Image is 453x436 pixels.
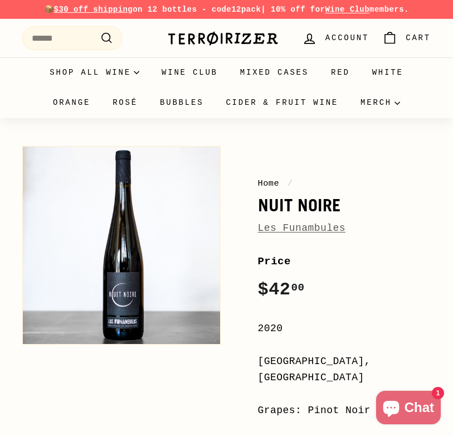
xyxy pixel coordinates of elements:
div: 2020 [258,321,431,337]
a: Bubbles [149,88,215,118]
a: Cart [376,22,437,55]
a: Orange [42,88,101,118]
a: Wine Club [325,5,369,14]
div: Grapes: Pinot Noir [258,403,431,419]
a: Les Funambules [258,222,346,234]
a: Cider & Fruit Wine [215,88,349,118]
span: $42 [258,279,305,300]
span: Cart [406,32,431,44]
h1: Nuit Noire [258,196,431,215]
a: Red [320,57,361,88]
strong: 12pack [231,5,261,14]
span: Account [325,32,369,44]
a: Wine Club [150,57,229,88]
a: White [361,57,415,88]
span: / [285,178,296,188]
a: Mixed Cases [229,57,320,88]
label: Price [258,253,431,270]
nav: breadcrumbs [258,177,431,190]
a: Rosé [101,88,149,118]
inbox-online-store-chat: Shopify online store chat [373,391,444,427]
summary: Merch [349,88,411,118]
summary: Shop all wine [38,57,150,88]
p: 📦 on 12 bottles - code | 10% off for members. [22,3,431,16]
a: Account [295,22,376,55]
div: [GEOGRAPHIC_DATA], [GEOGRAPHIC_DATA] [258,353,431,386]
span: $30 off shipping [54,5,133,14]
sup: 00 [291,282,304,294]
a: Home [258,178,280,188]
